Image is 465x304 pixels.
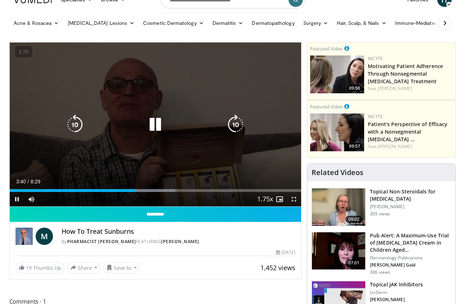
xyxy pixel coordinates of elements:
img: e32a16a8-af25-496d-a4dc-7481d4d640ca.150x105_q85_crop-smart_upscale.jpg [312,232,365,270]
a: Acne & Rosacea [9,16,63,30]
a: M [36,228,53,245]
a: Immune-Mediated [391,16,449,30]
button: Fullscreen [287,192,301,206]
a: 09:57 [310,113,364,151]
button: Mute [24,192,39,206]
a: Dermatitis [208,16,248,30]
button: Share [67,262,101,273]
a: Dermatopathology [247,16,299,30]
h3: Topical JAK Inhibitors [370,281,423,288]
button: Save to [103,262,140,273]
span: 8:29 [31,179,40,184]
span: 3:40 [16,179,26,184]
small: Featured Video [310,45,343,52]
span: 09:02 [345,216,363,223]
p: [PERSON_NAME] Gold [370,262,451,268]
a: [MEDICAL_DATA] Lesions [63,16,139,30]
p: [PERSON_NAME] [370,204,451,210]
span: 09:57 [347,143,362,149]
a: [PERSON_NAME] [378,85,412,91]
a: Patient's Perspective of Efficacy with a Nonsegmental [MEDICAL_DATA] … [368,121,447,143]
button: Enable picture-in-picture mode [272,192,287,206]
h3: Topical Non-Steroidals for [MEDICAL_DATA] [370,188,451,202]
p: [PERSON_NAME] [370,297,423,303]
button: Pause [10,192,24,206]
img: 2c48d197-61e9-423b-8908-6c4d7e1deb64.png.150x105_q85_crop-smart_upscale.jpg [310,113,364,151]
a: Cosmetic Dermatology [139,16,208,30]
h3: Pub Alert: A Maximum-Use Trial of [MEDICAL_DATA] Cream in Children Aged… [370,232,451,254]
p: 305 views [370,211,390,217]
div: Progress Bar [10,189,301,192]
p: LivDerm [370,290,423,295]
a: Incyte [368,113,383,120]
span: / [28,179,29,184]
div: Feat. [368,85,452,92]
a: 19 Thumbs Up [15,262,64,273]
a: Motivating Patient Adherence Through Nonsegmental [MEDICAL_DATA] Treatment [368,63,443,85]
p: Dermatology Publications [370,255,451,261]
img: 39505ded-af48-40a4-bb84-dee7792dcfd5.png.150x105_q85_crop-smart_upscale.jpg [310,55,364,93]
h4: How To Treat Sunburns [62,228,296,236]
a: 07:01 Pub Alert: A Maximum-Use Trial of [MEDICAL_DATA] Cream in Children Aged… Dermatology Public... [312,232,451,275]
div: [DATE] [276,249,295,256]
p: 306 views [370,269,390,275]
span: 1,452 views [260,263,295,272]
a: Incyte [368,55,383,62]
span: 09:50 [347,85,362,91]
span: 19 [26,264,32,271]
a: [PERSON_NAME] [161,238,199,245]
a: Pharmacist [PERSON_NAME] [67,238,136,245]
video-js: Video Player [10,43,301,207]
h4: Related Videos [312,168,363,177]
img: 34a4b5e7-9a28-40cd-b963-80fdb137f70d.150x105_q85_crop-smart_upscale.jpg [312,188,365,226]
a: Surgery [299,16,333,30]
img: Pharmacist Michael [15,228,33,245]
a: 09:50 [310,55,364,93]
a: 09:02 Topical Non-Steroidals for [MEDICAL_DATA] [PERSON_NAME] 305 views [312,188,451,226]
a: Hair, Scalp, & Nails [332,16,390,30]
div: By FEATURING [62,238,296,245]
a: [PERSON_NAME] [378,143,412,149]
span: 07:01 [345,259,363,267]
div: Feat. [368,143,452,150]
button: Playback Rate [258,192,272,206]
small: Featured Video [310,103,343,110]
